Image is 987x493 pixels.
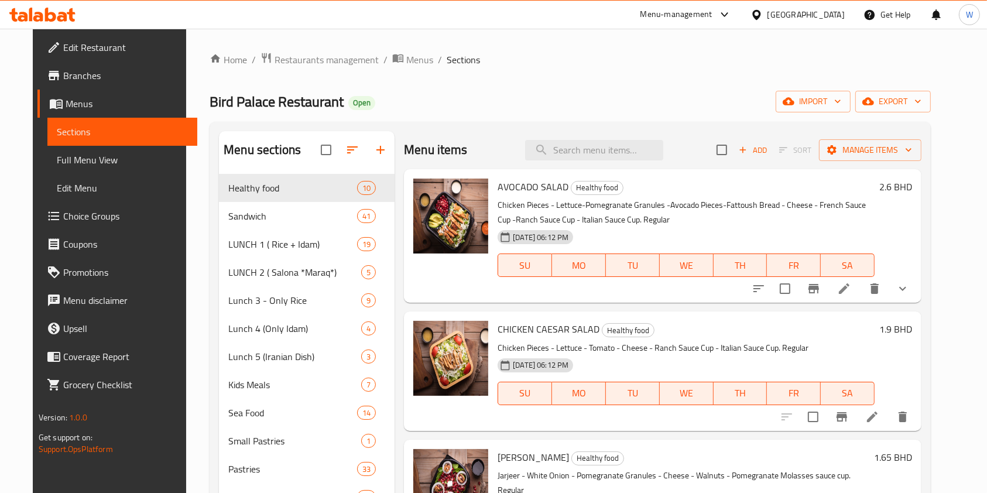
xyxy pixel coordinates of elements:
div: Kids Meals7 [219,371,395,399]
span: AVOCADO SALAD [498,178,568,196]
span: CHICKEN CAESAR SALAD [498,320,599,338]
span: Lunch 3 - Only Rice [228,293,361,307]
span: Menu disclaimer [63,293,189,307]
button: TU [606,382,660,405]
a: Branches [37,61,198,90]
button: SA [821,254,875,277]
div: items [357,237,376,251]
span: Select to update [801,405,825,429]
span: LUNCH 1 ( Rice + Idam) [228,237,357,251]
span: 4 [362,323,375,334]
span: SU [503,385,547,402]
a: Upsell [37,314,198,343]
button: WE [660,382,714,405]
div: LUNCH 1 ( Rice + Idam)19 [219,230,395,258]
div: Small Pastries1 [219,427,395,455]
span: 41 [358,211,375,222]
div: Lunch 5 (Iranian Dish) [228,350,361,364]
h2: Menu items [404,141,468,159]
span: 5 [362,267,375,278]
span: 33 [358,464,375,475]
a: Coverage Report [37,343,198,371]
span: Select to update [773,276,797,301]
div: items [361,350,376,364]
div: Healthy food [571,181,623,195]
span: Pastries [228,462,357,476]
span: Menus [66,97,189,111]
div: Lunch 4 (Only Idam)4 [219,314,395,343]
span: Manage items [828,143,912,158]
button: Branch-specific-item [800,275,828,303]
span: Choice Groups [63,209,189,223]
span: import [785,94,841,109]
span: Grocery Checklist [63,378,189,392]
button: Branch-specific-item [828,403,856,431]
button: MO [552,382,606,405]
h6: 2.6 BHD [879,179,912,195]
button: import [776,91,851,112]
span: FR [772,385,816,402]
span: Menus [406,53,433,67]
button: export [855,91,931,112]
button: FR [767,382,821,405]
h6: 1.65 BHD [874,449,912,465]
h2: Menu sections [224,141,301,159]
span: [DATE] 06:12 PM [508,232,573,243]
span: Add [737,143,769,157]
span: Sort sections [338,136,366,164]
span: MO [557,385,601,402]
span: Healthy food [228,181,357,195]
a: Menus [37,90,198,118]
a: Menu disclaimer [37,286,198,314]
div: Sandwich41 [219,202,395,230]
div: Lunch 5 (Iranian Dish)3 [219,343,395,371]
button: SU [498,382,552,405]
div: items [361,265,376,279]
span: Edit Restaurant [63,40,189,54]
span: [PERSON_NAME] [498,449,569,466]
span: [DATE] 06:12 PM [508,360,573,371]
button: TH [714,254,767,277]
div: Lunch 3 - Only Rice9 [219,286,395,314]
a: Coupons [37,230,198,258]
div: Healthy food [571,451,624,465]
a: Home [210,53,247,67]
span: TH [718,257,763,274]
img: AVOCADO SALAD [413,179,488,254]
div: items [361,293,376,307]
p: Chicken Pieces - Lettuce-Pomegranate Granules -Avocado Pieces-Fattoush Bread - Cheese - French Sa... [498,198,875,227]
span: W [966,8,973,21]
span: Add item [734,141,772,159]
p: Chicken Pieces - Lettuce - Tomato - Cheese - Ranch Sauce Cup - Italian Sauce Cup. Regular [498,341,875,355]
svg: Show Choices [896,282,910,296]
span: Select section [710,138,734,162]
div: Healthy food10 [219,174,395,202]
button: SA [821,382,875,405]
span: 9 [362,295,375,306]
span: 3 [362,351,375,362]
button: Manage items [819,139,921,161]
button: MO [552,254,606,277]
a: Choice Groups [37,202,198,230]
img: CHICKEN CAESAR SALAD [413,321,488,396]
span: 19 [358,239,375,250]
span: Branches [63,69,189,83]
nav: breadcrumb [210,52,931,67]
span: Lunch 4 (Only Idam) [228,321,361,335]
div: items [357,462,376,476]
div: Sea Food14 [219,399,395,427]
span: Kids Meals [228,378,361,392]
a: Full Menu View [47,146,198,174]
button: delete [889,403,917,431]
div: Open [348,96,375,110]
div: items [361,434,376,448]
a: Edit menu item [837,282,851,296]
span: 10 [358,183,375,194]
a: Promotions [37,258,198,286]
a: Restaurants management [261,52,379,67]
button: TU [606,254,660,277]
input: search [525,140,663,160]
span: Sea Food [228,406,357,420]
span: Full Menu View [57,153,189,167]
